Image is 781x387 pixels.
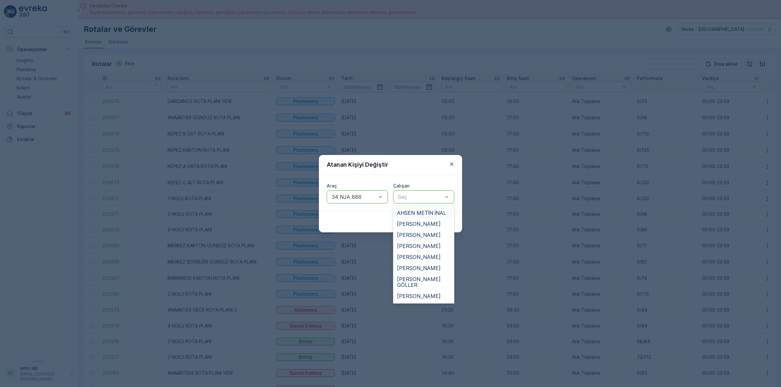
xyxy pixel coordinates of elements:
label: Araç [327,183,337,188]
span: [PERSON_NAME] GÖLLER [397,276,450,288]
span: [PERSON_NAME] [397,254,441,260]
span: [PERSON_NAME] [397,293,441,299]
span: AHSEN METİN İNAL [397,210,446,216]
span: [PERSON_NAME] [397,243,441,249]
span: [PERSON_NAME] [397,221,441,227]
span: [PERSON_NAME] [397,232,441,238]
p: Seç [398,193,443,201]
label: Çalışan [393,183,409,188]
p: Atanan Kişiyi Değiştir [327,160,388,169]
span: [PERSON_NAME] [397,265,441,271]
